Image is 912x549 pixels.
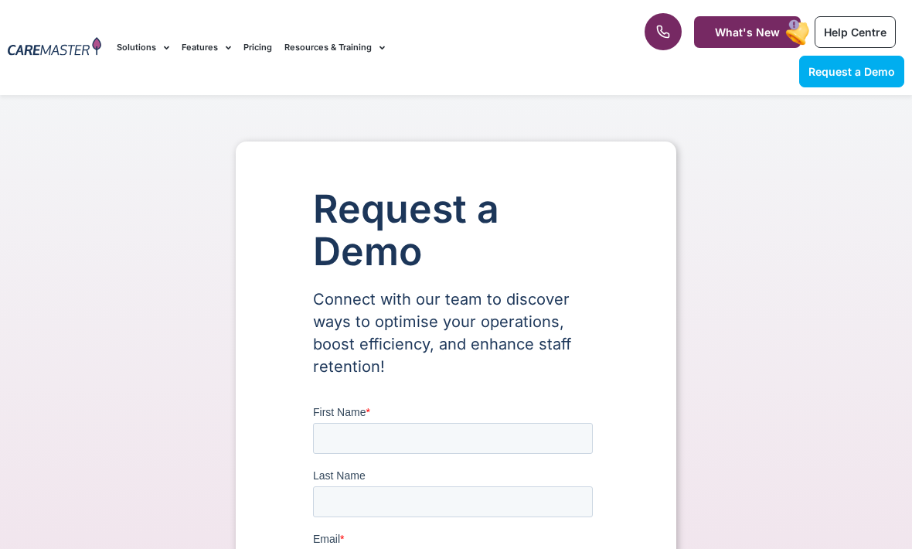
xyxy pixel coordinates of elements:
a: Pricing [243,22,272,73]
a: Features [182,22,231,73]
a: Solutions [117,22,169,73]
a: What's New [694,16,801,48]
a: Request a Demo [799,56,904,87]
a: Help Centre [815,16,896,48]
nav: Menu [117,22,582,73]
span: Request a Demo [808,65,895,78]
h1: Request a Demo [313,188,599,273]
span: What's New [715,26,780,39]
span: Help Centre [824,26,886,39]
a: Resources & Training [284,22,385,73]
img: CareMaster Logo [8,37,101,58]
p: Connect with our team to discover ways to optimise your operations, boost efficiency, and enhance... [313,288,599,378]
